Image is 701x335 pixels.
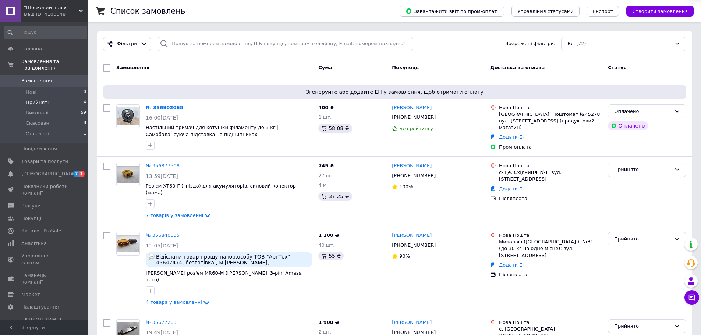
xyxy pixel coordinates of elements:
a: Фото товару [116,232,140,256]
div: [PHONE_NUMBER] [390,113,437,122]
span: Замовлення та повідомлення [21,58,88,71]
span: 8 [84,120,86,126]
a: [PERSON_NAME] [392,163,432,170]
div: Ваш ID: 4100548 [24,11,88,18]
span: Без рейтингу [399,126,433,131]
div: с-ще. Східниця, №1: вул. [STREET_ADDRESS] [499,169,602,182]
span: Замовлення [116,65,149,70]
a: Роз'єм XT60-F (гніздо) для акумуляторів, силовий конектор (мама) [146,183,296,196]
div: 55 ₴ [318,252,344,260]
span: 1 [84,131,86,137]
span: Головна [21,46,42,52]
span: Управління статусами [517,8,574,14]
a: № 356877508 [146,163,180,168]
span: 745 ₴ [318,163,334,168]
span: Налаштування [21,304,59,310]
span: 90% [399,253,410,259]
span: Товари та послуги [21,158,68,165]
div: Прийнято [614,166,671,174]
span: 1 [79,171,85,177]
span: Доставка та оплата [490,65,545,70]
div: Нова Пошта [499,232,602,239]
span: Виконані [26,110,49,116]
span: Відіслати товар прошу на юр.особу ТОВ "АргТех" 45647474, безготівка , м.[PERSON_NAME], [GEOGRAPHI... [156,254,309,265]
button: Завантажити звіт по пром-оплаті [400,6,504,17]
div: Нова Пошта [499,163,602,169]
img: Фото товару [117,166,139,183]
span: Згенеруйте або додайте ЕН у замовлення, щоб отримати оплату [106,88,683,96]
span: 1 900 ₴ [318,320,339,325]
span: 0 [84,89,86,96]
span: Маркет [21,291,40,298]
span: Завантажити звіт по пром-оплаті [406,8,498,14]
span: 27 шт. [318,173,334,178]
div: Післяплата [499,271,602,278]
a: [PERSON_NAME] роз'єм MR60-M ([PERSON_NAME], 3-pin, Amass, тато) [146,270,303,283]
span: Каталог ProSale [21,228,61,234]
span: 4 м [318,182,326,188]
span: 40 шт. [318,242,334,248]
div: [PHONE_NUMBER] [390,240,437,250]
span: 1 шт. [318,114,332,120]
span: Cума [318,65,332,70]
span: Створити замовлення [632,8,688,14]
div: [PHONE_NUMBER] [390,171,437,181]
span: Покупець [392,65,419,70]
a: № 356772631 [146,320,180,325]
span: 16:00[DATE] [146,115,178,121]
a: Додати ЕН [499,134,526,140]
button: Створити замовлення [626,6,694,17]
span: Оплачені [26,131,49,137]
input: Пошук за номером замовлення, ПІБ покупця, номером телефону, Email, номером накладної [157,37,413,51]
span: 7 товарів у замовленні [146,213,203,218]
div: Пром-оплата [499,144,602,150]
h1: Список замовлень [110,7,185,15]
span: Скасовані [26,120,51,126]
span: 11:05[DATE] [146,243,178,249]
span: 7 [73,171,79,177]
span: 4 [84,99,86,106]
a: Фото товару [116,104,140,128]
a: 7 товарів у замовленні [146,213,212,218]
span: Фільтри [117,40,137,47]
a: [PERSON_NAME] [392,319,432,326]
span: Прийняті [26,99,49,106]
a: Додати ЕН [499,186,526,192]
div: [GEOGRAPHIC_DATA], Поштомат №45278: вул. [STREET_ADDRESS] (продуктовий магазин) [499,111,602,131]
button: Управління статусами [511,6,580,17]
span: 400 ₴ [318,105,334,110]
div: Прийнято [614,322,671,330]
img: :speech_balloon: [149,254,155,260]
img: Фото товару [117,107,139,125]
span: Експорт [593,8,613,14]
div: Миколаїв ([GEOGRAPHIC_DATA].), №31 (до 30 кг на одне місце): вул. [STREET_ADDRESS] [499,239,602,259]
div: Оплачено [614,108,671,115]
div: 37.25 ₴ [318,192,352,201]
span: (72) [576,41,586,46]
span: Відгуки [21,203,40,209]
span: 13:59[DATE] [146,173,178,179]
span: 59 [81,110,86,116]
span: Статус [608,65,626,70]
span: 2 шт. [318,329,332,335]
span: 100% [399,184,413,189]
button: Експорт [587,6,619,17]
div: 58.08 ₴ [318,124,352,133]
span: Всі [567,40,575,47]
span: 4 товара у замовленні [146,300,202,305]
a: Настільний тримач для котушки філаменту до 3 кг | Самобалансуюча підставка на підшипниках [146,125,279,137]
a: № 356840635 [146,232,180,238]
div: Оплачено [608,121,648,130]
a: Додати ЕН [499,262,526,268]
div: Нова Пошта [499,104,602,111]
span: Повідомлення [21,146,57,152]
img: Фото товару [117,235,139,253]
span: [DEMOGRAPHIC_DATA] [21,171,76,177]
div: Нова Пошта [499,319,602,326]
span: Управління сайтом [21,253,68,266]
div: Прийнято [614,235,671,243]
span: Збережені фільтри: [505,40,555,47]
